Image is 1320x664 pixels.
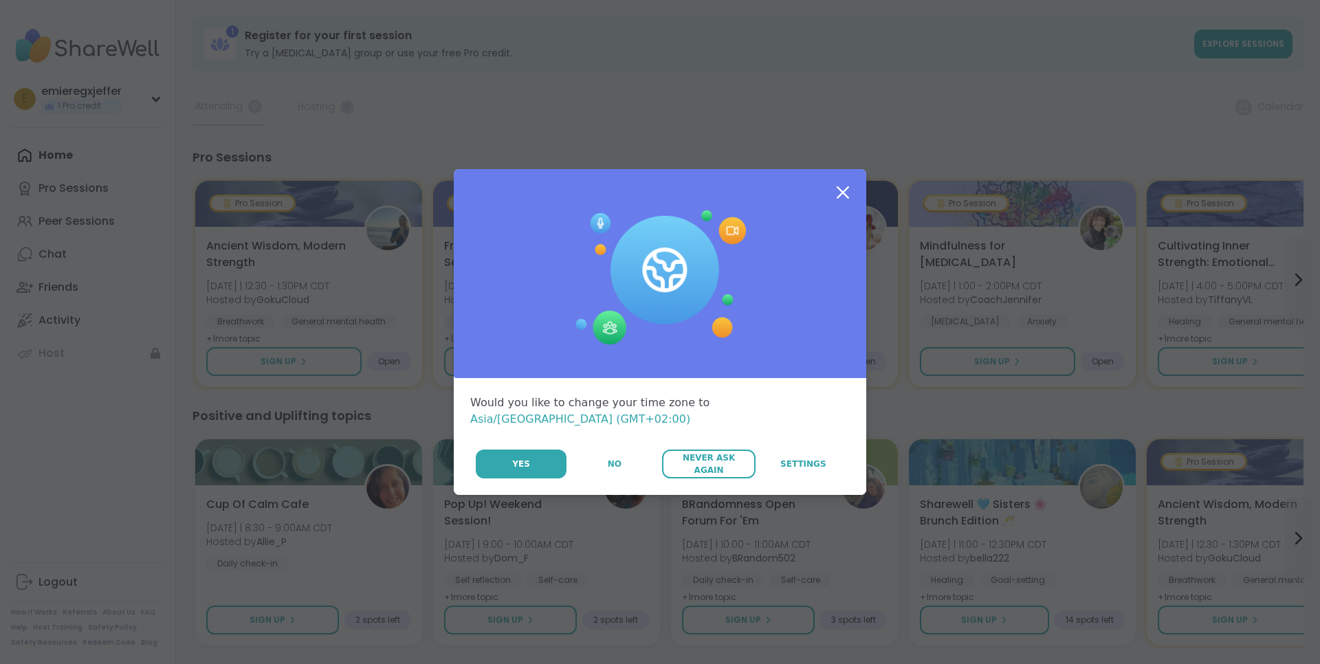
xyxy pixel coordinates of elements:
span: Never Ask Again [669,452,748,476]
a: Settings [757,450,850,478]
button: Never Ask Again [662,450,755,478]
button: No [568,450,661,478]
img: Session Experience [574,210,746,345]
span: No [608,458,621,470]
span: Yes [512,458,530,470]
button: Yes [476,450,566,478]
span: Settings [780,458,826,470]
div: Would you like to change your time zone to [470,395,850,428]
span: Asia/[GEOGRAPHIC_DATA] (GMT+02:00) [470,412,690,425]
